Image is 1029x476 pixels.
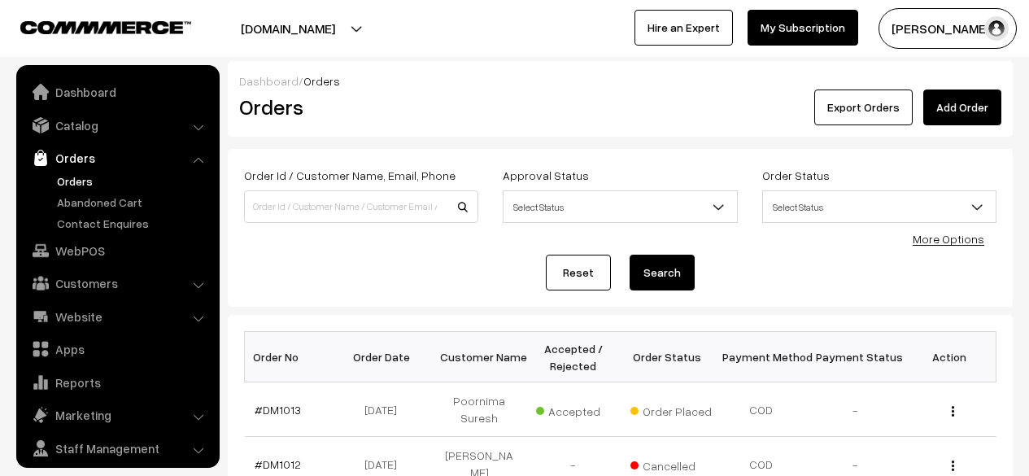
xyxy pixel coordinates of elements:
span: Select Status [762,190,996,223]
a: Catalog [20,111,214,140]
a: More Options [913,232,984,246]
img: COMMMERCE [20,21,191,33]
a: Orders [20,143,214,172]
a: Reports [20,368,214,397]
a: Dashboard [239,74,299,88]
a: Orders [53,172,214,190]
a: Staff Management [20,434,214,463]
button: [PERSON_NAME] [879,8,1017,49]
a: Contact Enquires [53,215,214,232]
span: Order Placed [630,399,712,420]
span: Orders [303,74,340,88]
span: Select Status [763,193,996,221]
td: - [809,382,903,437]
a: My Subscription [748,10,858,46]
a: Dashboard [20,77,214,107]
button: Search [630,255,695,290]
a: Abandoned Cart [53,194,214,211]
th: Order Date [338,332,433,382]
th: Payment Status [809,332,903,382]
img: Menu [952,461,954,471]
td: COD [714,382,809,437]
a: Marketing [20,400,214,430]
a: #DM1012 [255,457,301,471]
span: Select Status [504,193,736,221]
a: WebPOS [20,236,214,265]
a: Hire an Expert [634,10,733,46]
td: [DATE] [338,382,433,437]
span: Select Status [503,190,737,223]
button: [DOMAIN_NAME] [184,8,392,49]
th: Accepted / Rejected [526,332,621,382]
th: Payment Method [714,332,809,382]
td: Poornima Suresh [433,382,527,437]
img: Menu [952,406,954,417]
label: Order Id / Customer Name, Email, Phone [244,167,456,184]
th: Action [902,332,996,382]
label: Approval Status [503,167,589,184]
div: / [239,72,1001,90]
a: Website [20,302,214,331]
a: Apps [20,334,214,364]
th: Order No [245,332,339,382]
th: Customer Name [433,332,527,382]
a: Customers [20,269,214,298]
h2: Orders [239,94,477,120]
th: Order Status [621,332,715,382]
span: Cancelled [630,453,712,474]
span: Accepted [536,399,617,420]
label: Order Status [762,167,830,184]
img: user [984,16,1009,41]
a: Add Order [923,90,1001,125]
a: COMMMERCE [20,16,163,36]
input: Order Id / Customer Name / Customer Email / Customer Phone [244,190,478,223]
button: Export Orders [814,90,913,125]
a: #DM1013 [255,403,301,417]
a: Reset [546,255,611,290]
